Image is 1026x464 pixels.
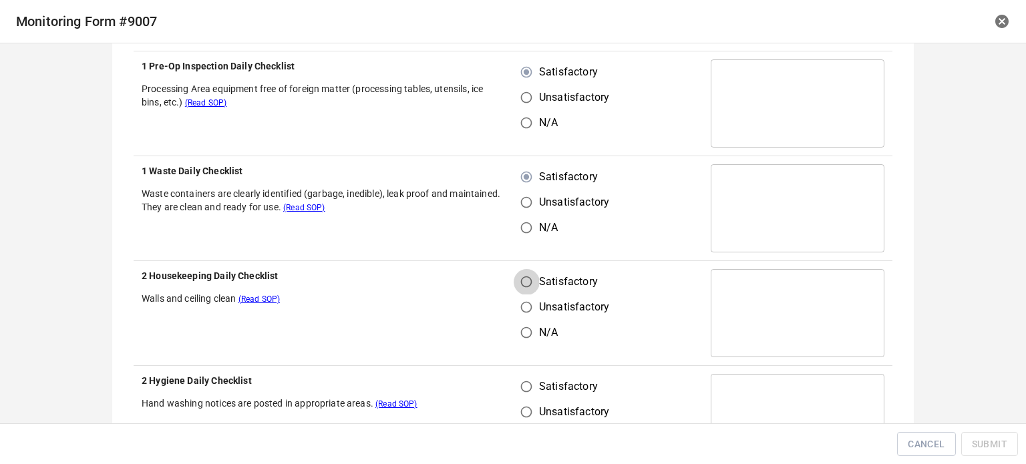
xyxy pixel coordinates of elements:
b: 2 Hygiene Daily Checklist [142,375,252,386]
span: Unsatisfactory [539,299,609,315]
span: N/A [539,220,558,236]
span: (Read SOP) [185,98,227,107]
span: (Read SOP) [375,399,417,409]
span: Cancel [908,436,945,453]
h6: Monitoring Form # 9007 [16,11,679,32]
b: 1 Pre-Op Inspection Daily Checklist [142,61,295,71]
button: Cancel [897,432,955,457]
div: s/u [521,164,620,240]
div: s/u [521,269,620,345]
span: (Read SOP) [283,203,325,212]
span: N/A [539,115,558,131]
div: s/u [521,59,620,136]
span: Satisfactory [539,169,598,185]
span: Unsatisfactory [539,404,609,420]
span: Satisfactory [539,379,598,395]
p: Walls and ceiling clean [142,292,505,305]
span: Satisfactory [539,64,598,80]
div: s/u [521,374,620,450]
span: Satisfactory [539,274,598,290]
span: Unsatisfactory [539,89,609,105]
b: 1 Waste Daily Checklist [142,166,242,176]
span: (Read SOP) [238,294,281,304]
p: Processing Area equipment free of foreign matter (processing tables, utensils, ice bins, etc.) [142,82,505,109]
b: 2 Housekeeping Daily Checklist [142,270,279,281]
span: N/A [539,324,558,340]
p: Waste containers are clearly identified (garbage, inedible), leak proof and maintained. They are ... [142,187,505,214]
p: Hand washing notices are posted in appropriate areas. [142,397,505,410]
span: Unsatisfactory [539,194,609,210]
